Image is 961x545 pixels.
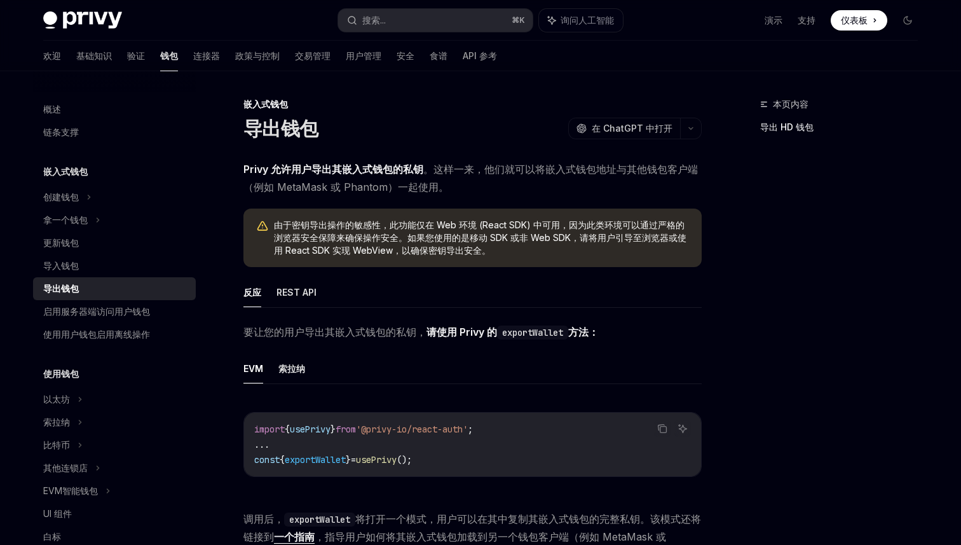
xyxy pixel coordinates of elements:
span: (); [397,454,412,466]
font: 链条支撑 [43,127,79,137]
font: 方法： [568,326,599,338]
font: REST API [276,287,317,298]
font: 嵌入式钱包 [43,166,88,177]
font: 导入钱包 [43,260,79,271]
span: ; [468,424,473,435]
a: 链条支撑 [33,121,196,144]
font: 连接器 [193,50,220,61]
font: 。这样一来，他们就可以将嵌入式钱包地址与其他钱包客户端（例如 MetaMask 或 Phantom）一起使用。 [243,163,698,193]
font: 嵌入式钱包 [243,99,288,109]
a: 更新钱包 [33,231,196,254]
font: 欢迎 [43,50,61,61]
a: 支持 [798,14,815,27]
font: 搜索... [362,15,386,25]
font: EVM智能钱包 [43,485,98,496]
a: API 参考 [463,41,497,71]
font: 支持 [798,15,815,25]
span: from [336,424,356,435]
span: usePrivy [356,454,397,466]
font: K [519,15,525,25]
code: exportWallet [497,326,568,340]
span: { [280,454,285,466]
font: 调用后， [243,513,284,525]
font: 钱包 [160,50,178,61]
a: 导入钱包 [33,254,196,277]
a: 仪表板 [831,10,887,31]
font: 验证 [127,50,145,61]
font: 请使用 Privy 的 [426,326,497,338]
span: } [331,424,336,435]
span: '@privy-io/react-auth' [356,424,468,435]
font: 本页内容 [773,99,808,109]
font: 基础知识 [76,50,112,61]
button: 在 ChatGPT 中打开 [568,118,680,139]
font: 拿一个钱包 [43,214,88,225]
a: 用户管理 [346,41,381,71]
span: = [351,454,356,466]
button: 询问人工智能 [539,9,623,32]
a: 概述 [33,98,196,121]
font: UI 组件 [43,508,72,519]
a: 验证 [127,41,145,71]
a: 食谱 [430,41,447,71]
button: 反应 [243,277,261,307]
span: } [346,454,351,466]
font: 使用用户钱包启用离线操作 [43,329,150,340]
font: 反应 [243,287,261,298]
code: exportWallet [284,513,355,527]
font: 白标 [43,531,61,542]
font: Privy 允许用户导出其嵌入式钱包的私钥 [243,163,423,176]
a: 欢迎 [43,41,61,71]
span: const [254,454,280,466]
font: 启用服务器端访问用户钱包 [43,306,150,317]
a: 钱包 [160,41,178,71]
font: 索拉纳 [43,417,70,427]
button: 复制代码块中的内容 [654,420,671,437]
a: 安全 [397,41,414,71]
a: 导出 HD 钱包 [760,117,928,137]
font: 导出钱包 [43,283,79,294]
button: 切换暗模式 [897,10,918,31]
font: 将打开一个模式，用户可以在其中复制其嵌入式钱包的完整私钥。该模式还将链接到 [243,513,701,543]
a: 一个指南 [274,530,315,544]
font: 导出钱包 [243,117,318,140]
font: 以太坊 [43,394,70,404]
font: ⌘ [512,15,519,25]
font: EVM [243,363,263,374]
a: UI 组件 [33,502,196,525]
font: 政策与控制 [235,50,280,61]
a: 导出钱包 [33,277,196,300]
font: 创建钱包 [43,191,79,202]
font: 其他连锁店 [43,462,88,473]
font: 更新钱包 [43,237,79,248]
font: 由于密钥导出操作的敏感性，此功能仅在 Web 环境 (React SDK) 中可用，因为此类环境可以通过严格的浏览器安全保障来确保操作安全。如果您使用的是移动 SDK 或非 Web SDK，请将... [274,219,686,256]
img: 深色标志 [43,11,122,29]
a: 政策与控制 [235,41,280,71]
svg: 警告 [256,220,269,233]
span: ... [254,439,269,450]
font: 使用钱包 [43,368,79,379]
font: 食谱 [430,50,447,61]
button: 索拉纳 [278,354,305,383]
a: 连接器 [193,41,220,71]
a: 使用用户钱包启用离线操作 [33,323,196,346]
a: 基础知识 [76,41,112,71]
font: 用户管理 [346,50,381,61]
font: 安全 [397,50,414,61]
span: usePrivy [290,424,331,435]
a: 启用服务器端访问用户钱包 [33,300,196,323]
font: 比特币 [43,439,70,450]
font: 导出 HD 钱包 [760,121,814,132]
span: exportWallet [285,454,346,466]
span: import [254,424,285,435]
font: 索拉纳 [278,363,305,374]
font: 演示 [765,15,782,25]
a: 演示 [765,14,782,27]
font: 仪表板 [841,15,868,25]
font: 在 ChatGPT 中打开 [592,123,672,134]
font: 概述 [43,104,61,114]
span: { [285,424,290,435]
font: 交易管理 [295,50,331,61]
font: 询问人工智能 [561,15,614,25]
